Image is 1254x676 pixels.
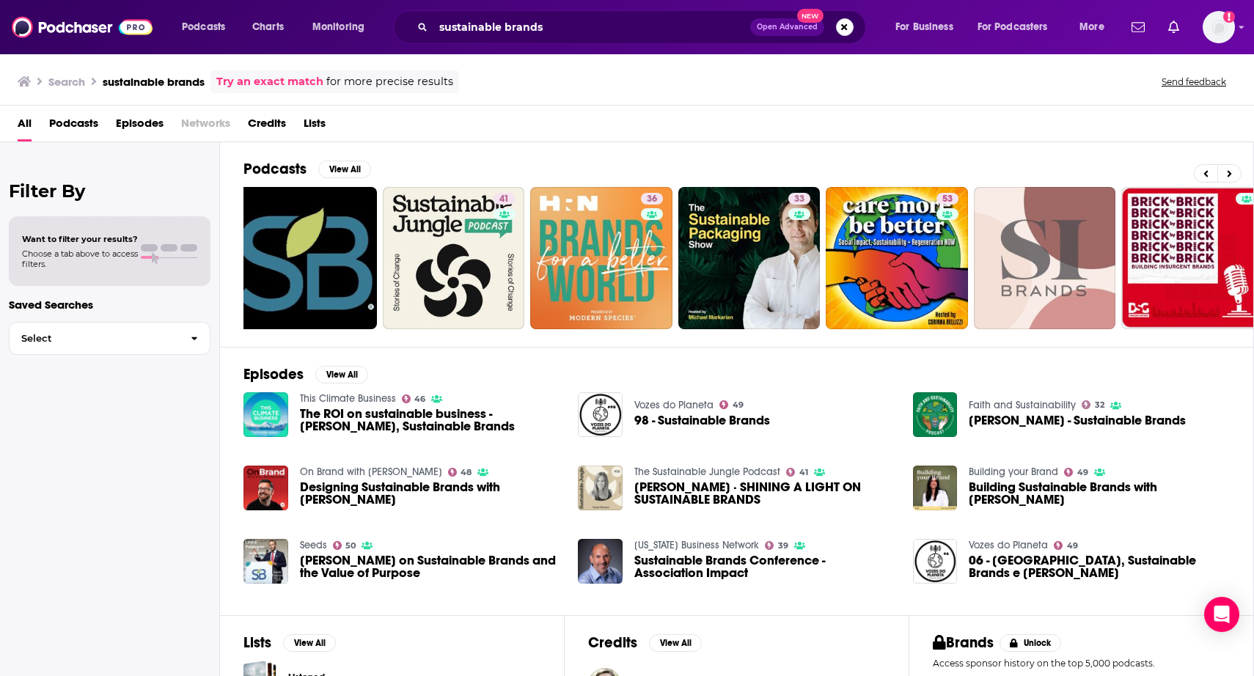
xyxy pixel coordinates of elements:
span: 50 [345,543,356,549]
button: View All [318,161,371,178]
a: 49 [1054,541,1078,550]
h2: Filter By [9,180,210,202]
img: SUSAN STEVENS · SHINING A LIGHT ON SUSTAINABLE BRANDS [578,466,623,510]
a: Michigan Business Network [634,539,759,551]
a: KoAnn Skrzyniarz - Sustainable Brands [969,414,1186,427]
a: 36 [641,193,663,205]
span: 39 [778,543,788,549]
span: for more precise results [326,73,453,90]
button: open menu [885,15,972,39]
a: Episodes [116,111,164,142]
span: 46 [414,396,425,403]
span: [PERSON_NAME] - Sustainable Brands [969,414,1186,427]
button: open menu [172,15,244,39]
a: All [18,111,32,142]
a: Sustainable Brands Conference - Association Impact [578,539,623,584]
span: 48 [461,469,472,476]
a: 49 [719,400,744,409]
button: Unlock [1000,634,1062,652]
span: Podcasts [49,111,98,142]
a: 06 - Rio De Janeiro, Sustainable Brands e Marcelo Rosenbaum [969,554,1230,579]
span: Sustainable Brands Conference - Association Impact [634,554,895,579]
a: On Brand with Nick Westergaard [300,466,442,478]
a: 32 [1082,400,1104,409]
img: 06 - Rio De Janeiro, Sustainable Brands e Marcelo Rosenbaum [913,539,958,584]
a: KoAnn Skrzyniarz - Sustainable Brands [913,392,958,437]
img: 98 - Sustainable Brands [578,392,623,437]
a: 49 [1064,468,1088,477]
span: Choose a tab above to access filters. [22,249,138,269]
button: View All [315,366,368,383]
span: 49 [733,402,744,408]
h2: Credits [588,633,637,652]
h3: sustainable brands [103,75,205,89]
a: Show notifications dropdown [1126,15,1151,40]
h2: Episodes [243,365,304,383]
span: For Business [895,17,953,37]
img: Lewis Patterson on Sustainable Brands and the Value of Purpose [243,539,288,584]
button: View All [283,634,336,652]
a: Designing Sustainable Brands with Alex Moulton [300,481,561,506]
button: open menu [968,15,1069,39]
span: 36 [647,192,657,207]
a: Charts [243,15,293,39]
a: Seeds [300,539,327,551]
h2: Brands [933,633,994,652]
a: ListsView All [243,633,336,652]
h2: Podcasts [243,160,307,178]
button: View All [649,634,702,652]
a: Designing Sustainable Brands with Alex Moulton [243,466,288,510]
a: Credits [248,111,286,142]
a: 33 [678,187,821,329]
span: More [1079,17,1104,37]
span: 41 [799,469,808,476]
a: This Climate Business [300,392,396,405]
svg: Add a profile image [1223,11,1235,23]
span: Want to filter your results? [22,234,138,244]
span: Charts [252,17,284,37]
span: Select [10,334,179,343]
a: Vozes do Planeta [969,539,1048,551]
a: The Sustainable Jungle Podcast [634,466,780,478]
button: open menu [302,15,384,39]
a: 50 [333,541,356,550]
img: Building Sustainable Brands with Teresa Ferreira [913,466,958,510]
button: Send feedback [1157,76,1231,88]
a: The ROI on sustainable business - Lewis Patterson, Sustainable Brands [300,408,561,433]
span: The ROI on sustainable business - [PERSON_NAME], Sustainable Brands [300,408,561,433]
a: Faith and Sustainability [969,399,1076,411]
a: 41 [494,193,515,205]
a: SUSAN STEVENS · SHINING A LIGHT ON SUSTAINABLE BRANDS [634,481,895,506]
a: 53 [936,193,958,205]
span: 49 [1067,543,1078,549]
input: Search podcasts, credits, & more... [433,15,750,39]
a: The ROI on sustainable business - Lewis Patterson, Sustainable Brands [243,392,288,437]
span: 06 - [GEOGRAPHIC_DATA], Sustainable Brands e [PERSON_NAME] [969,554,1230,579]
a: 41 [786,468,808,477]
a: 98 - Sustainable Brands [634,414,770,427]
span: Open Advanced [757,23,818,31]
span: Building Sustainable Brands with [PERSON_NAME] [969,481,1230,506]
span: 32 [1095,402,1104,408]
span: Monitoring [312,17,364,37]
button: Open AdvancedNew [750,18,824,36]
div: Search podcasts, credits, & more... [407,10,880,44]
a: 46 [402,394,426,403]
button: open menu [1069,15,1123,39]
span: 41 [499,192,509,207]
span: For Podcasters [978,17,1048,37]
a: Podchaser - Follow, Share and Rate Podcasts [12,13,153,41]
span: 53 [942,192,953,207]
a: CreditsView All [588,633,702,652]
a: 33 [788,193,810,205]
a: 41 [383,187,525,329]
span: [PERSON_NAME] on Sustainable Brands and the Value of Purpose [300,554,561,579]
